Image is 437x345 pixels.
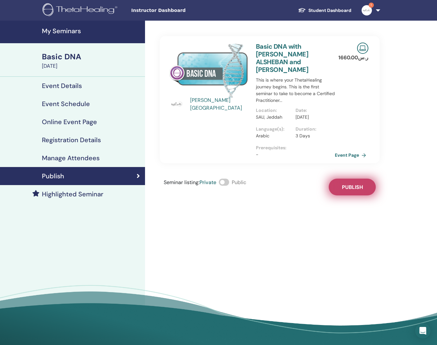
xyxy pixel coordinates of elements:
[296,114,331,121] p: [DATE]
[42,62,141,70] div: [DATE]
[42,27,141,35] h4: My Seminars
[362,5,372,15] img: default.jpg
[42,172,64,180] h4: Publish
[42,118,97,126] h4: Online Event Page
[169,43,248,98] img: Basic DNA
[42,100,90,108] h4: Event Schedule
[296,126,331,133] p: Duration :
[38,51,145,70] a: Basic DNA[DATE]
[357,43,368,54] img: Live Online Seminar
[256,133,292,139] p: Arabic
[190,96,249,112] a: [PERSON_NAME] [GEOGRAPHIC_DATA]
[164,179,199,186] span: Seminar listing :
[296,133,331,139] p: 3 Days
[335,150,369,160] a: Event Page
[256,77,335,104] p: This is where your ThetaHealing journey begins. This is the first seminar to take to become a Cer...
[42,51,141,62] div: Basic DNA
[338,54,368,62] p: ر.س 1660.00
[43,3,120,18] img: logo.png
[256,126,292,133] p: Language(s) :
[199,179,216,186] span: Private
[169,96,185,112] img: default.jpg
[296,107,331,114] p: Date :
[42,136,101,144] h4: Registration Details
[369,3,374,8] span: 1
[256,42,308,74] a: Basic DNA with [PERSON_NAME] ALSHEBAN and [PERSON_NAME]
[329,179,376,195] button: Publish
[256,151,335,158] p: -
[256,107,292,114] p: Location :
[342,184,363,191] span: Publish
[131,7,228,14] span: Instructor Dashboard
[298,7,306,13] img: graduation-cap-white.svg
[415,323,431,339] div: Open Intercom Messenger
[42,82,82,90] h4: Event Details
[256,144,335,151] p: Prerequisites :
[232,179,246,186] span: Public
[42,154,100,162] h4: Manage Attendees
[293,5,356,16] a: Student Dashboard
[256,114,292,121] p: SAU, Jeddah
[42,190,103,198] h4: Highlighted Seminar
